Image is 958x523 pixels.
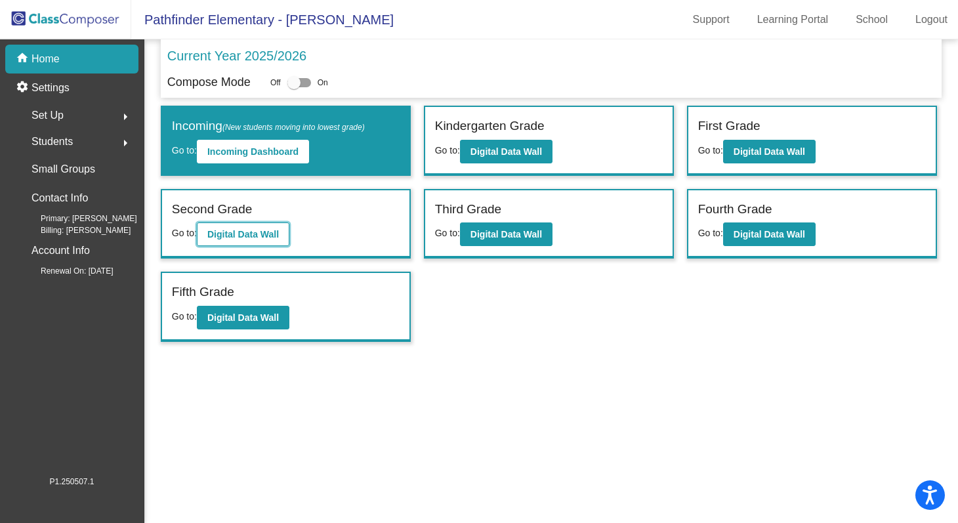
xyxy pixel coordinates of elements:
b: Digital Data Wall [734,146,805,157]
a: Logout [905,9,958,30]
p: Current Year 2025/2026 [167,46,306,66]
a: Learning Portal [747,9,839,30]
span: Primary: [PERSON_NAME] [20,213,137,224]
label: Second Grade [172,200,253,219]
b: Digital Data Wall [207,229,279,240]
span: Go to: [698,145,723,156]
label: Fourth Grade [698,200,772,219]
p: Contact Info [31,189,88,207]
p: Settings [31,80,70,96]
span: Go to: [172,145,197,156]
span: Renewal On: [DATE] [20,265,113,277]
span: Go to: [698,228,723,238]
span: Go to: [435,145,460,156]
label: First Grade [698,117,760,136]
button: Digital Data Wall [723,222,816,246]
label: Kindergarten Grade [435,117,545,136]
label: Fifth Grade [172,283,234,302]
a: Support [682,9,740,30]
mat-icon: home [16,51,31,67]
p: Account Info [31,241,90,260]
span: Billing: [PERSON_NAME] [20,224,131,236]
p: Compose Mode [167,73,251,91]
p: Home [31,51,60,67]
span: Go to: [172,311,197,322]
label: Third Grade [435,200,501,219]
span: Off [270,77,281,89]
span: Pathfinder Elementary - [PERSON_NAME] [131,9,394,30]
button: Digital Data Wall [723,140,816,163]
span: Set Up [31,106,64,125]
b: Digital Data Wall [470,146,542,157]
span: Students [31,133,73,151]
span: (New students moving into lowest grade) [222,123,365,132]
mat-icon: settings [16,80,31,96]
b: Incoming Dashboard [207,146,299,157]
b: Digital Data Wall [470,229,542,240]
button: Incoming Dashboard [197,140,309,163]
button: Digital Data Wall [197,306,289,329]
button: Digital Data Wall [460,140,552,163]
p: Small Groups [31,160,95,178]
b: Digital Data Wall [207,312,279,323]
mat-icon: arrow_right [117,135,133,151]
span: On [318,77,328,89]
b: Digital Data Wall [734,229,805,240]
button: Digital Data Wall [460,222,552,246]
button: Digital Data Wall [197,222,289,246]
span: Go to: [435,228,460,238]
label: Incoming [172,117,365,136]
span: Go to: [172,228,197,238]
a: School [845,9,898,30]
mat-icon: arrow_right [117,109,133,125]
